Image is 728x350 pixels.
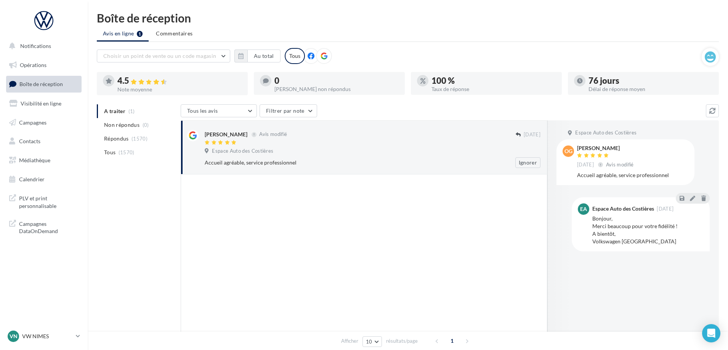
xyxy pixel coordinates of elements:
[97,50,230,62] button: Choisir un point de vente ou un code magasin
[19,176,45,182] span: Calendrier
[21,100,61,107] span: Visibilité en ligne
[117,87,242,92] div: Note moyenne
[234,50,281,62] button: Au total
[5,171,83,187] a: Calendrier
[104,135,129,142] span: Répondus
[580,205,587,213] span: EA
[564,147,572,155] span: OG
[657,206,673,211] span: [DATE]
[103,53,216,59] span: Choisir un point de vente ou un code magasin
[592,215,704,245] div: Bonjour, Merci beaucoup pour votre fidélité ! A bientôt, Volkswagen [GEOGRAPHIC_DATA]
[366,339,372,345] span: 10
[10,332,18,340] span: VN
[156,30,192,37] span: Commentaires
[588,77,713,85] div: 76 jours
[19,219,79,235] span: Campagnes DataOnDemand
[592,206,654,211] div: Espace Auto des Costières
[5,133,83,149] a: Contacts
[386,337,418,345] span: résultats/page
[247,50,281,62] button: Au total
[577,171,688,179] div: Accueil agréable, service professionnel
[143,122,149,128] span: (0)
[285,48,305,64] div: Tous
[5,190,83,213] a: PLV et print personnalisable
[588,86,713,92] div: Délai de réponse moyen
[6,329,82,344] a: VN VW NIMES
[524,131,540,138] span: [DATE]
[431,77,556,85] div: 100 %
[205,159,491,166] div: Accueil agréable, service professionnel
[187,107,218,114] span: Tous les avis
[575,129,637,136] span: Espace Auto des Costières
[131,136,148,142] span: (1570)
[5,76,83,92] a: Boîte de réception
[104,149,115,156] span: Tous
[104,121,140,129] span: Non répondus
[20,43,51,49] span: Notifications
[181,104,257,117] button: Tous les avis
[205,131,247,138] div: [PERSON_NAME]
[19,157,50,163] span: Médiathèque
[5,96,83,112] a: Visibilité en ligne
[119,149,135,155] span: (1570)
[274,77,399,85] div: 0
[97,12,719,24] div: Boîte de réception
[117,77,242,85] div: 4.5
[20,62,47,68] span: Opérations
[19,119,47,125] span: Campagnes
[5,115,83,131] a: Campagnes
[19,193,79,209] span: PLV et print personnalisable
[19,81,63,87] span: Boîte de réception
[5,57,83,73] a: Opérations
[5,152,83,168] a: Médiathèque
[260,104,317,117] button: Filtrer par note
[19,138,40,144] span: Contacts
[362,336,382,347] button: 10
[702,324,720,342] div: Open Intercom Messenger
[5,38,80,54] button: Notifications
[431,86,556,92] div: Taux de réponse
[341,337,358,345] span: Afficher
[515,157,540,168] button: Ignorer
[606,161,634,168] span: Avis modifié
[259,131,287,137] span: Avis modifié
[22,332,73,340] p: VW NIMES
[577,145,635,151] div: [PERSON_NAME]
[446,335,458,347] span: 1
[212,148,273,155] span: Espace Auto des Costières
[5,216,83,238] a: Campagnes DataOnDemand
[577,161,594,168] span: [DATE]
[274,86,399,92] div: [PERSON_NAME] non répondus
